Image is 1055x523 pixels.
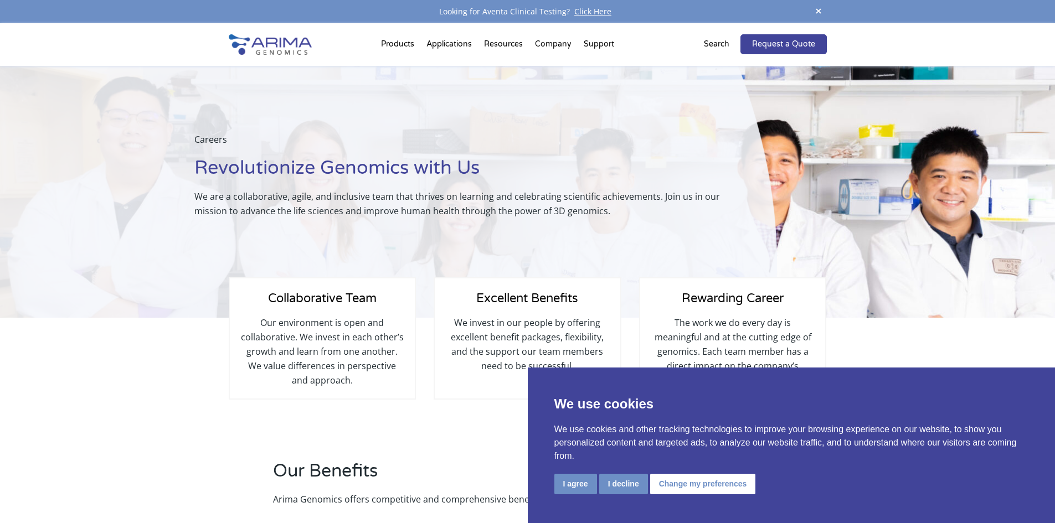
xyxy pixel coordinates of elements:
p: Careers [194,132,749,156]
h1: Revolutionize Genomics with Us [194,156,749,189]
img: Arima-Genomics-logo [229,34,312,55]
p: Search [704,37,729,51]
p: We use cookies [554,394,1029,414]
p: We use cookies and other tracking technologies to improve your browsing experience on our website... [554,423,1029,463]
p: We invest in our people by offering excellent benefit packages, flexibility, and the support our ... [446,315,609,373]
h2: Our Benefits [273,459,669,492]
span: Rewarding Career [682,291,784,305]
p: Our environment is open and collaborative. We invest in each other’s growth and learn from one an... [241,315,404,387]
button: Change my preferences [650,474,756,494]
p: Arima Genomics offers competitive and comprehensive benefits. [273,492,669,506]
div: Looking for Aventa Clinical Testing? [229,4,827,19]
button: I agree [554,474,597,494]
span: Excellent Benefits [476,291,578,305]
span: Collaborative Team [268,291,377,305]
p: We are a collaborative, agile, and inclusive team that thrives on learning and celebrating scient... [194,189,749,218]
button: I decline [599,474,648,494]
a: Request a Quote [740,34,827,54]
a: Click Here [570,6,616,17]
p: The work we do every day is meaningful and at the cutting edge of genomics. Each team member has ... [651,315,814,387]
